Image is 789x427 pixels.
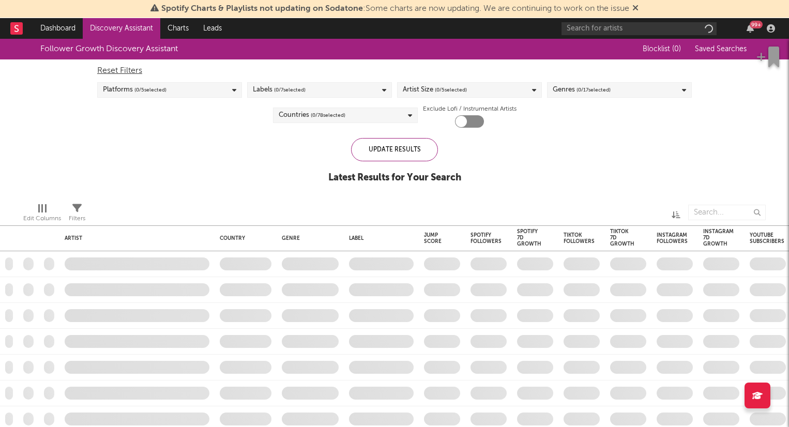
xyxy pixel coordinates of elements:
div: Instagram 7D Growth [703,228,734,247]
a: Discovery Assistant [83,18,160,39]
div: Spotify 7D Growth [517,228,541,247]
div: Labels [253,84,306,96]
div: Country [220,235,266,241]
span: ( 0 / 78 selected) [311,109,345,121]
div: Genres [553,84,611,96]
a: Charts [160,18,196,39]
div: Label [349,235,408,241]
div: Tiktok 7D Growth [610,228,634,247]
span: ( 0 / 5 selected) [134,84,166,96]
input: Search... [688,205,766,220]
span: Spotify Charts & Playlists not updating on Sodatone [161,5,363,13]
span: ( 0 ) [672,45,681,53]
div: Update Results [351,138,438,161]
div: Filters [69,212,85,225]
div: 99 + [750,21,763,28]
div: Artist Size [403,84,467,96]
div: Filters [69,200,85,230]
a: Leads [196,18,229,39]
a: Dashboard [33,18,83,39]
div: Spotify Followers [471,232,502,245]
div: Edit Columns [23,212,61,225]
span: ( 0 / 17 selected) [576,84,611,96]
span: Saved Searches [695,45,749,53]
div: Reset Filters [97,65,692,77]
span: Blocklist [643,45,681,53]
input: Search for artists [562,22,717,35]
div: Artist [65,235,204,241]
div: Jump Score [424,232,445,245]
span: ( 0 / 7 selected) [274,84,306,96]
div: Latest Results for Your Search [328,172,461,184]
div: Instagram Followers [657,232,688,245]
div: Platforms [103,84,166,96]
div: Genre [282,235,333,241]
label: Exclude Lofi / Instrumental Artists [423,103,517,115]
span: Dismiss [632,5,639,13]
span: : Some charts are now updating. We are continuing to work on the issue [161,5,629,13]
div: Tiktok Followers [564,232,595,245]
span: ( 0 / 5 selected) [435,84,467,96]
div: Edit Columns [23,200,61,230]
button: 99+ [747,24,754,33]
div: YouTube Subscribers [750,232,784,245]
div: Follower Growth Discovery Assistant [40,43,178,55]
button: Saved Searches [692,45,749,53]
div: Countries [279,109,345,121]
